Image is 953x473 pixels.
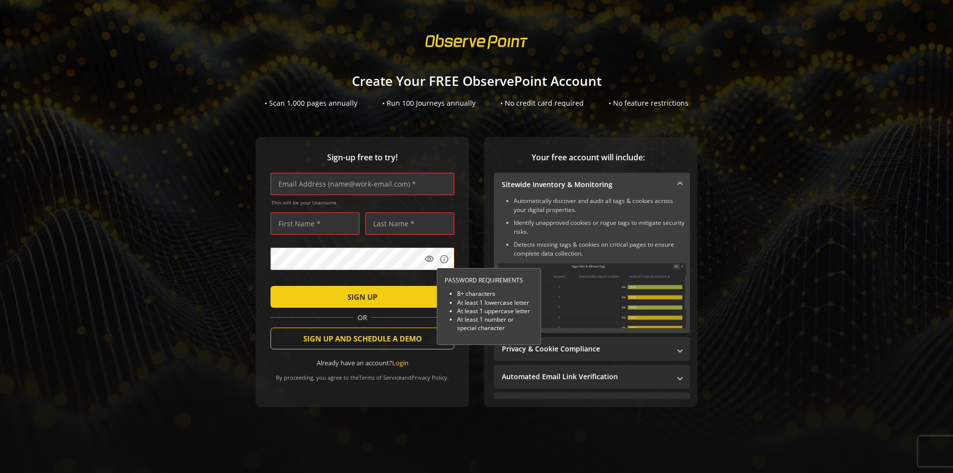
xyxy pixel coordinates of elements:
span: SIGN UP [347,288,377,306]
input: Last Name * [365,212,454,235]
li: 8+ characters [457,289,533,298]
mat-expansion-panel-header: Privacy & Cookie Compliance [494,337,690,361]
li: At least 1 lowercase letter [457,298,533,307]
mat-expansion-panel-header: Sitewide Inventory & Monitoring [494,173,690,197]
span: Sign-up free to try! [271,152,454,163]
span: SIGN UP AND SCHEDULE A DEMO [303,330,422,347]
li: Identify unapproved cookies or rogue tags to mitigate security risks. [514,218,686,236]
li: At least 1 number or special character [457,315,533,332]
mat-panel-title: Sitewide Inventory & Monitoring [502,180,670,190]
li: Automatically discover and audit all tags & cookies across your digital properties. [514,197,686,214]
mat-expansion-panel-header: Performance Monitoring with Web Vitals [494,393,690,416]
mat-panel-title: Privacy & Cookie Compliance [502,344,670,354]
mat-expansion-panel-header: Automated Email Link Verification [494,365,690,389]
div: PASSWORD REQUIREMENTS [445,276,533,284]
mat-panel-title: Automated Email Link Verification [502,372,670,382]
div: • No credit card required [500,98,584,108]
span: OR [353,313,371,323]
a: Terms of Service [359,374,402,381]
a: Privacy Policy [411,374,447,381]
div: By proceeding, you agree to the and . [271,367,454,381]
div: Sitewide Inventory & Monitoring [494,197,690,333]
img: Sitewide Inventory & Monitoring [498,263,686,328]
div: • Scan 1,000 pages annually [265,98,357,108]
span: Your free account will include: [494,152,682,163]
mat-icon: info [439,254,449,264]
button: SIGN UP AND SCHEDULE A DEMO [271,328,454,349]
div: Already have an account? [271,358,454,368]
li: Detects missing tags & cookies on critical pages to ensure complete data collection. [514,240,686,258]
li: At least 1 uppercase letter [457,307,533,315]
span: This will be your Username [272,199,454,206]
a: Login [392,358,408,367]
div: • Run 100 Journeys annually [382,98,476,108]
input: Email Address (name@work-email.com) * [271,173,454,195]
div: • No feature restrictions [609,98,688,108]
button: SIGN UP [271,286,454,308]
mat-icon: visibility [424,254,434,264]
input: First Name * [271,212,359,235]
